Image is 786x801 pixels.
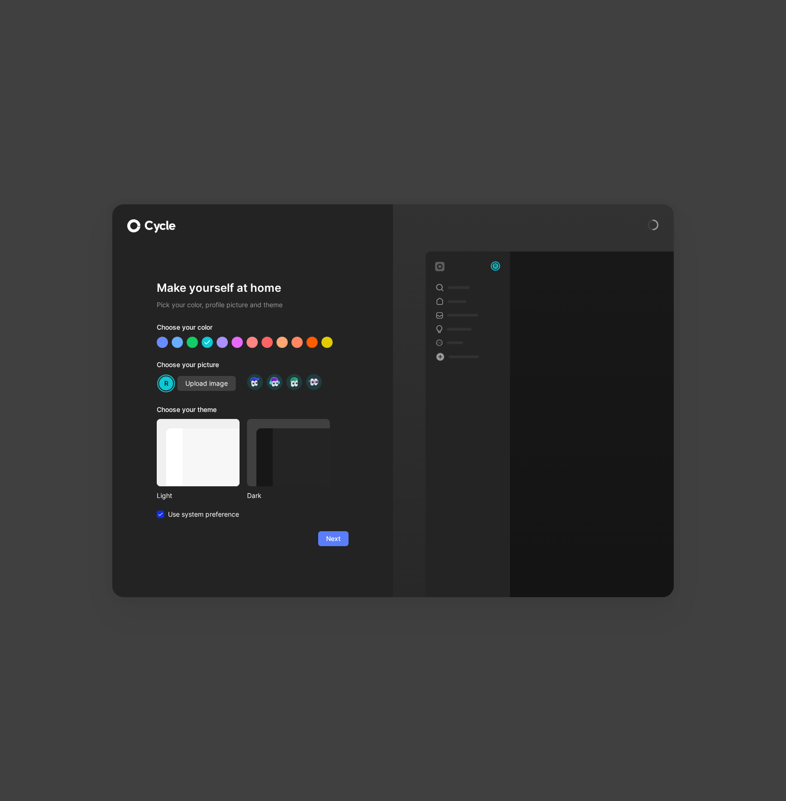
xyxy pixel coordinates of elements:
h2: Pick your color, profile picture and theme [157,299,349,310]
div: R [158,375,174,391]
img: avatar [307,375,320,388]
div: R [492,262,499,270]
div: Light [157,490,240,501]
img: workspace-default-logo-wX5zAyuM.png [435,262,444,271]
span: Use system preference [168,509,239,520]
img: avatar [288,375,300,388]
button: Next [318,531,349,546]
div: Dark [247,490,330,501]
div: Choose your color [157,322,349,337]
span: Next [326,533,341,544]
div: Choose your theme [157,404,330,419]
div: Choose your picture [157,359,349,374]
h1: Make yourself at home [157,281,349,296]
button: Upload image [177,376,236,391]
img: avatar [248,375,261,388]
span: Upload image [185,378,228,389]
img: avatar [268,375,281,388]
